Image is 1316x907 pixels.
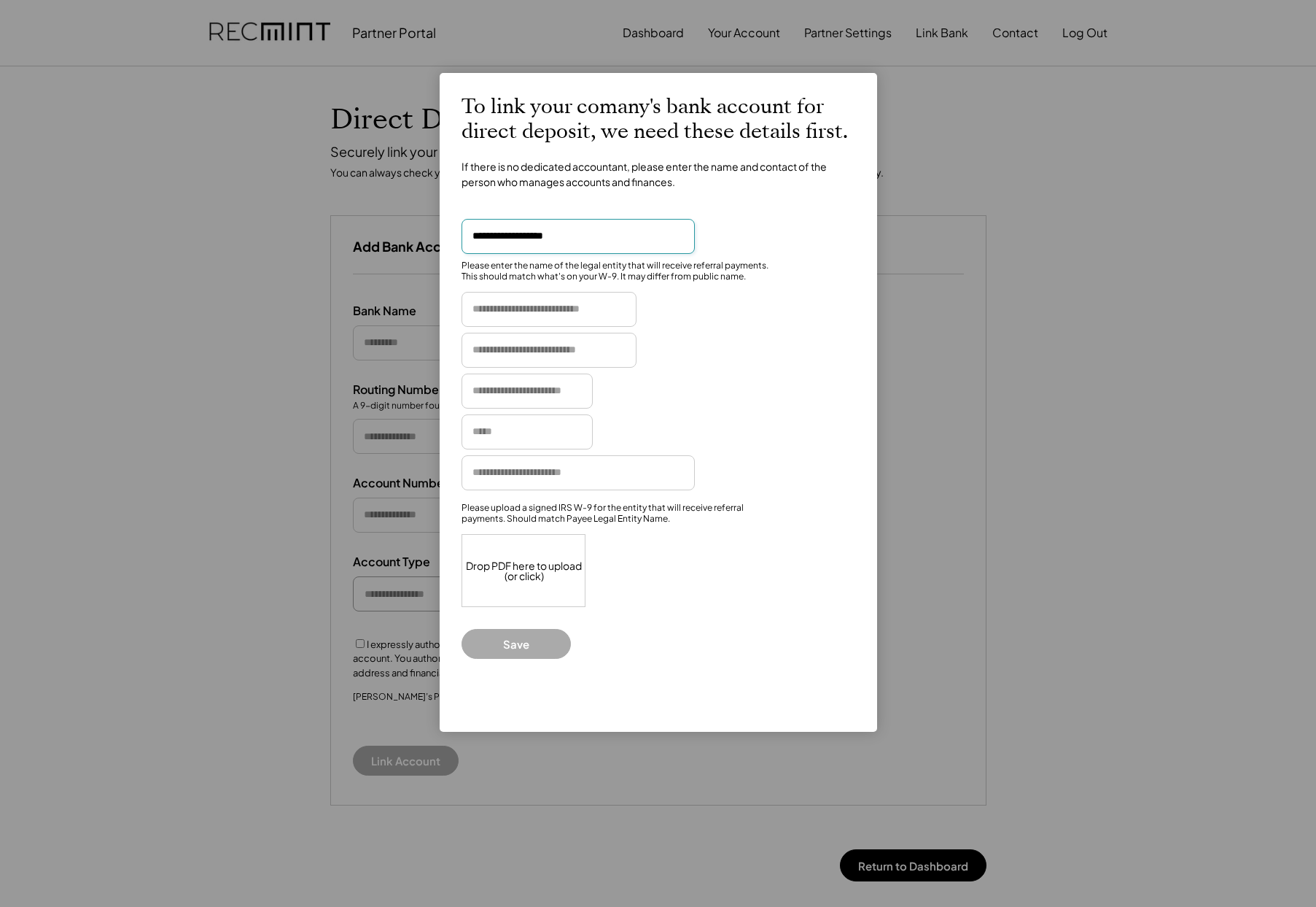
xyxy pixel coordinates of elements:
[462,95,855,144] h2: To link your comany's bank account for direct deposit, we need these details first.
[462,502,753,528] div: Please upload a signed IRS W-9 for the entity that will receive referral payments. Should match P...
[462,260,790,286] div: Please enter the name of the legal entity that will receive referral payments. This should match ...
[462,629,571,659] button: Save
[462,535,586,606] div: Drop PDF here to upload (or click)
[462,159,855,190] div: If there is no dedicated accountant, please enter the name and contact of the person who manages ...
